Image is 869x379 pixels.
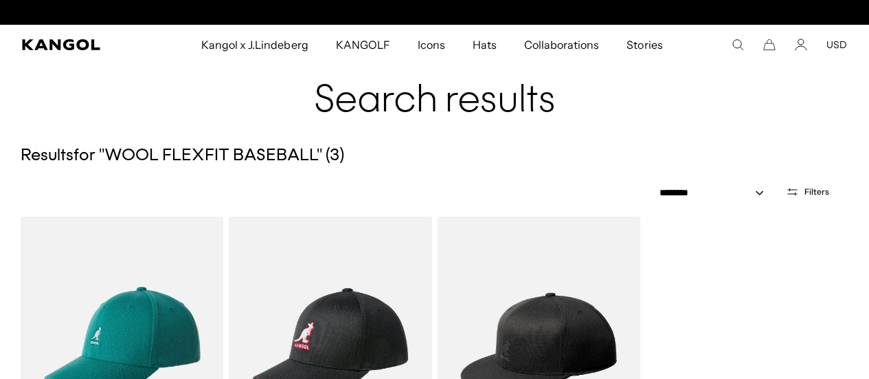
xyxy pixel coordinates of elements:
a: Kangol x J.Lindeberg [188,25,322,65]
span: Kangol x J.Lindeberg [201,25,308,65]
button: USD [826,39,847,51]
a: Collaborations [510,25,613,65]
span: Collaborations [524,25,599,65]
a: Kangol [22,39,133,50]
a: KANGOLF [322,25,404,65]
h1: Search results [21,36,848,124]
div: 1 of 2 [293,7,576,18]
span: Icons [418,25,445,65]
div: Announcement [293,7,576,18]
button: Cart [763,39,776,51]
summary: Search here [732,39,744,51]
slideshow-component: Announcement bar [293,7,576,18]
a: Account [795,39,807,51]
a: Icons [404,25,459,65]
a: Stories [613,25,676,65]
span: KANGOLF [336,25,390,65]
a: Hats [459,25,510,65]
span: Filters [804,187,829,197]
select: Sort by: Featured [654,186,778,200]
span: Hats [473,25,497,65]
span: Stories [627,25,662,65]
h5: Results for " WOOL FLEXFIT BASEBALL " ( 3 ) [21,146,848,166]
button: Open filters [778,186,837,198]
